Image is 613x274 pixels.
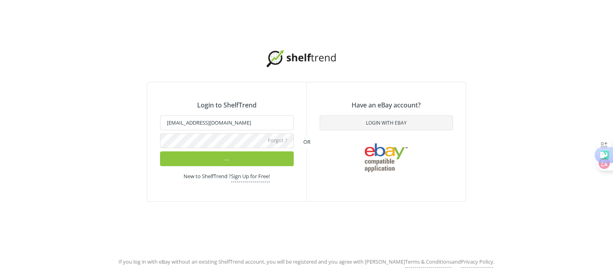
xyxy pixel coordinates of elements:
a: Terms & Conditions [405,258,452,268]
a: Forgot ? [268,137,287,146]
div: If you log in with eBay without an existing ShelfTrend account, you will be registered and you ag... [6,258,607,268]
img: logo [267,50,346,68]
img: ebay.png [358,137,414,179]
h3: Have an eBay account? [320,101,453,109]
button: Login with Ebay [320,115,453,130]
div: OR [300,135,314,149]
div: New to ShelfTrend ? [166,173,287,182]
img: loading2.svg [224,159,229,161]
a: Sign Up for Free! [231,173,270,182]
input: Email address [160,115,294,130]
a: Privacy Policy [461,258,493,268]
h3: Login to ShelfTrend [160,101,294,109]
